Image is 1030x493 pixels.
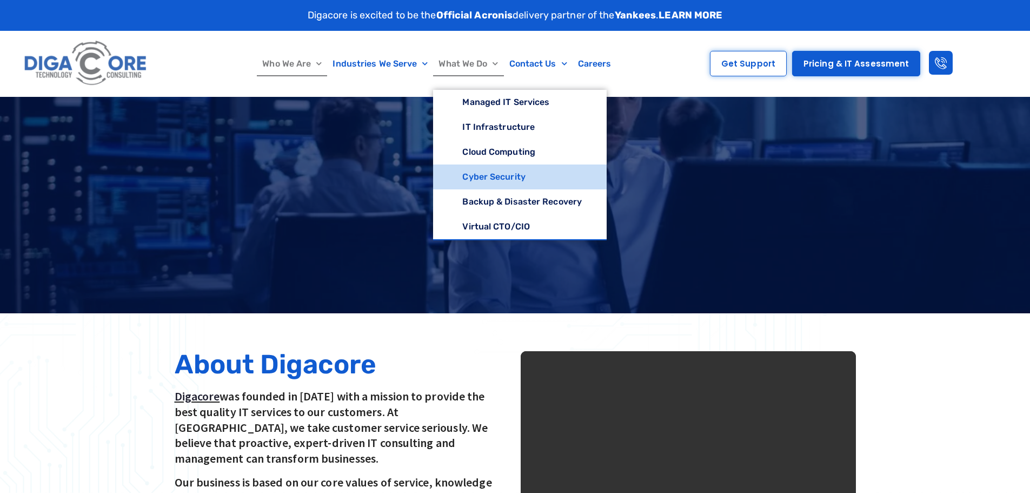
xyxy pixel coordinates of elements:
[659,9,722,21] a: LEARN MORE
[721,60,775,68] span: Get Support
[573,51,617,76] a: Careers
[203,51,672,76] nav: Menu
[21,36,151,91] img: Digacore logo 1
[803,60,909,68] span: Pricing & IT Assessment
[175,389,220,404] a: Digacore
[710,51,787,76] a: Get Support
[308,8,723,23] p: Digacore is excited to be the delivery partner of the .
[792,51,920,76] a: Pricing & IT Assessment
[504,51,573,76] a: Contact Us
[169,169,861,200] h1: About Us
[433,165,607,189] a: Cyber Security
[257,51,327,76] a: Who We Are
[175,389,510,466] p: was founded in [DATE] with a mission to provide the best quality IT services to our customers. At...
[436,9,513,21] strong: Official Acronis
[433,140,607,165] a: Cloud Computing
[433,214,607,239] a: Virtual CTO/CIO
[615,9,656,21] strong: Yankees
[433,90,607,240] ul: What We Do
[433,51,503,76] a: What We Do
[433,189,607,214] a: Backup & Disaster Recovery
[433,90,607,115] a: Managed IT Services
[327,51,433,76] a: Industries We Serve
[175,351,510,378] h2: About Digacore
[433,115,607,140] a: IT Infrastructure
